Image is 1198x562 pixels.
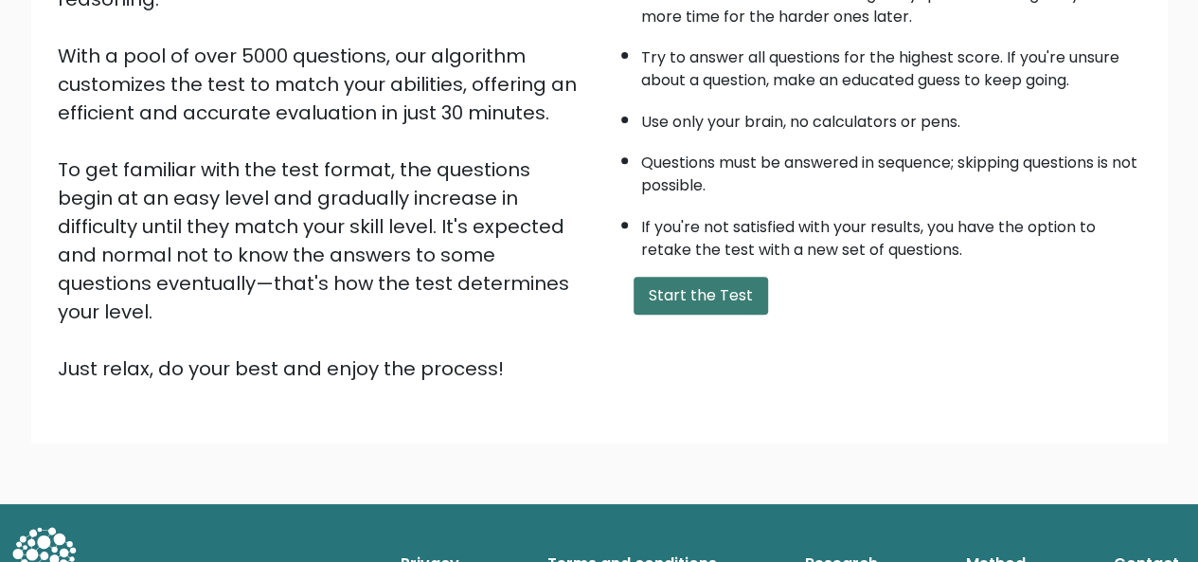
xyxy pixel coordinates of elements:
[641,207,1141,262] li: If you're not satisfied with your results, you have the option to retake the test with a new set ...
[641,101,1141,134] li: Use only your brain, no calculators or pens.
[641,142,1141,197] li: Questions must be answered in sequence; skipping questions is not possible.
[634,277,768,315] button: Start the Test
[641,37,1141,92] li: Try to answer all questions for the highest score. If you're unsure about a question, make an edu...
